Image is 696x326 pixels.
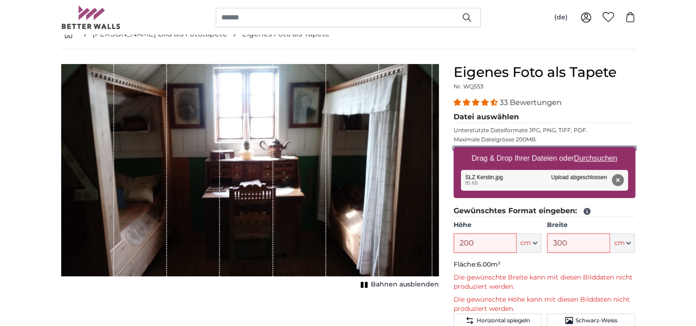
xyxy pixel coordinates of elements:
legend: Datei auswählen [454,111,635,123]
button: cm [610,233,635,253]
span: 4.33 stars [454,98,500,107]
span: 6.00m² [477,260,500,268]
label: Drag & Drop Ihrer Dateien oder [468,149,621,168]
label: Breite [547,221,635,230]
span: Horizontal spiegeln [476,317,529,324]
span: cm [520,239,531,248]
span: cm [614,239,624,248]
p: Unterstützte Dateiformate JPG, PNG, TIFF, PDF. [454,127,635,134]
p: Maximale Dateigrösse 200MB. [454,136,635,143]
legend: Gewünschtes Format eingeben: [454,205,635,217]
span: Nr. WQ553 [454,83,483,90]
u: Durchsuchen [574,154,617,162]
button: (de) [547,9,575,26]
h1: Eigenes Foto als Tapete [454,64,635,81]
button: Bahnen ausblenden [358,278,439,291]
span: Schwarz-Weiss [575,317,617,324]
span: Bahnen ausblenden [371,280,439,289]
label: Höhe [454,221,541,230]
p: Die gewünschte Breite kann mit diesen Bilddaten nicht produziert werden. [454,273,635,291]
button: cm [517,233,541,253]
p: Die gewünschte Höhe kann mit diesen Bilddaten nicht produziert werden. [454,295,635,314]
p: Fläche: [454,260,635,269]
div: 1 of 1 [61,64,439,291]
span: 33 Bewertungen [500,98,562,107]
img: Betterwalls [61,6,121,29]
